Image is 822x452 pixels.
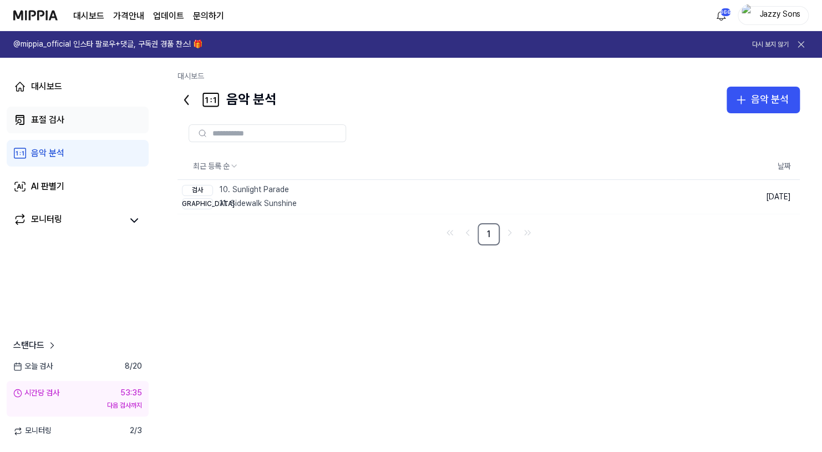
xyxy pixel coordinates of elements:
img: 알림 [714,9,728,22]
a: 대시보드 [177,72,204,81]
div: [DEMOGRAPHIC_DATA] [182,198,213,209]
div: 366 [720,8,731,17]
img: profile [742,4,755,27]
div: 시간당 검사 [13,388,59,399]
a: AI 판별기 [7,173,149,200]
div: 10. Sunlight Parade [182,184,297,195]
div: 11. Sidewalk Sunshine [182,198,297,209]
div: AI 판별기 [31,180,64,193]
a: 스탠다드 [13,339,58,352]
a: 음악 분석 [7,140,149,167]
a: 대시보드 [73,9,104,23]
a: Go to first page [442,225,458,240]
button: 가격안내 [113,9,144,23]
div: 음악 분석 [31,147,64,160]
a: 1 [478,223,500,245]
div: 표절 검사 [31,113,64,127]
div: 대시보드 [31,80,62,93]
a: 대시보드 [7,73,149,100]
div: Jazzy Sons [758,9,801,21]
a: 검사10. Sunlight Parade[DEMOGRAPHIC_DATA]11. Sidewalk Sunshine [177,180,676,214]
a: 업데이트 [153,9,184,23]
button: 다시 보지 않기 [752,40,789,49]
div: 53:35 [120,388,142,399]
button: profileJazzy Sons [738,6,809,25]
span: 스탠다드 [13,339,44,352]
div: 모니터링 [31,213,62,228]
div: 검사 [182,185,213,196]
div: 음악 분석 [177,87,276,113]
td: [DATE] [676,180,800,214]
a: 문의하기 [193,9,224,23]
a: 모니터링 [13,213,122,228]
a: Go to next page [502,225,517,240]
a: Go to last page [520,225,535,240]
span: 모니터링 [13,425,52,436]
nav: pagination [177,223,800,245]
a: 표절 검사 [7,107,149,133]
button: 음악 분석 [727,87,800,113]
h1: @mippia_official 인스타 팔로우+댓글, 구독권 경품 찬스! 🎁 [13,39,202,50]
a: Go to previous page [460,225,475,240]
span: 2 / 3 [130,425,142,436]
span: 8 / 20 [125,361,142,372]
div: 다음 검사까지 [13,401,142,410]
div: 음악 분석 [751,92,789,108]
th: 날짜 [676,153,800,180]
button: 알림366 [712,7,730,24]
span: 오늘 검사 [13,361,53,372]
